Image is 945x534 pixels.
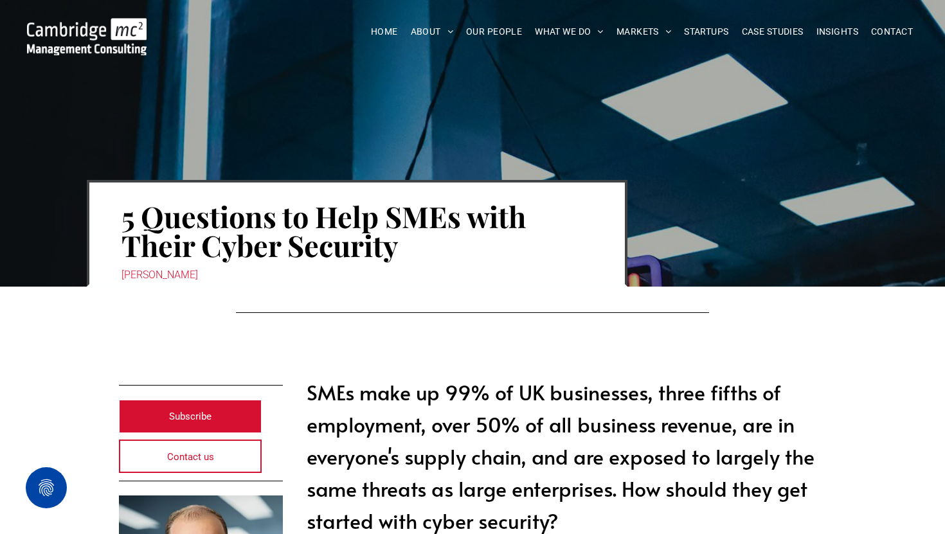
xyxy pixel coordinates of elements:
a: OUR PEOPLE [460,22,528,42]
a: Subscribe [119,400,262,433]
a: WHAT WE DO [528,22,610,42]
span: Subscribe [169,400,212,432]
a: CASE STUDIES [735,22,810,42]
a: ABOUT [404,22,460,42]
h1: 5 Questions to Help SMEs with Their Cyber Security [122,200,593,261]
span: Contact us [167,441,214,473]
div: [PERSON_NAME] [122,266,593,284]
a: STARTUPS [678,22,735,42]
a: INSIGHTS [810,22,865,42]
a: HOME [364,22,404,42]
a: Your Business Transformed | Cambridge Management Consulting [27,20,147,33]
a: Contact us [119,440,262,473]
img: Go to Homepage [27,18,147,55]
a: CONTACT [865,22,919,42]
a: MARKETS [610,22,678,42]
